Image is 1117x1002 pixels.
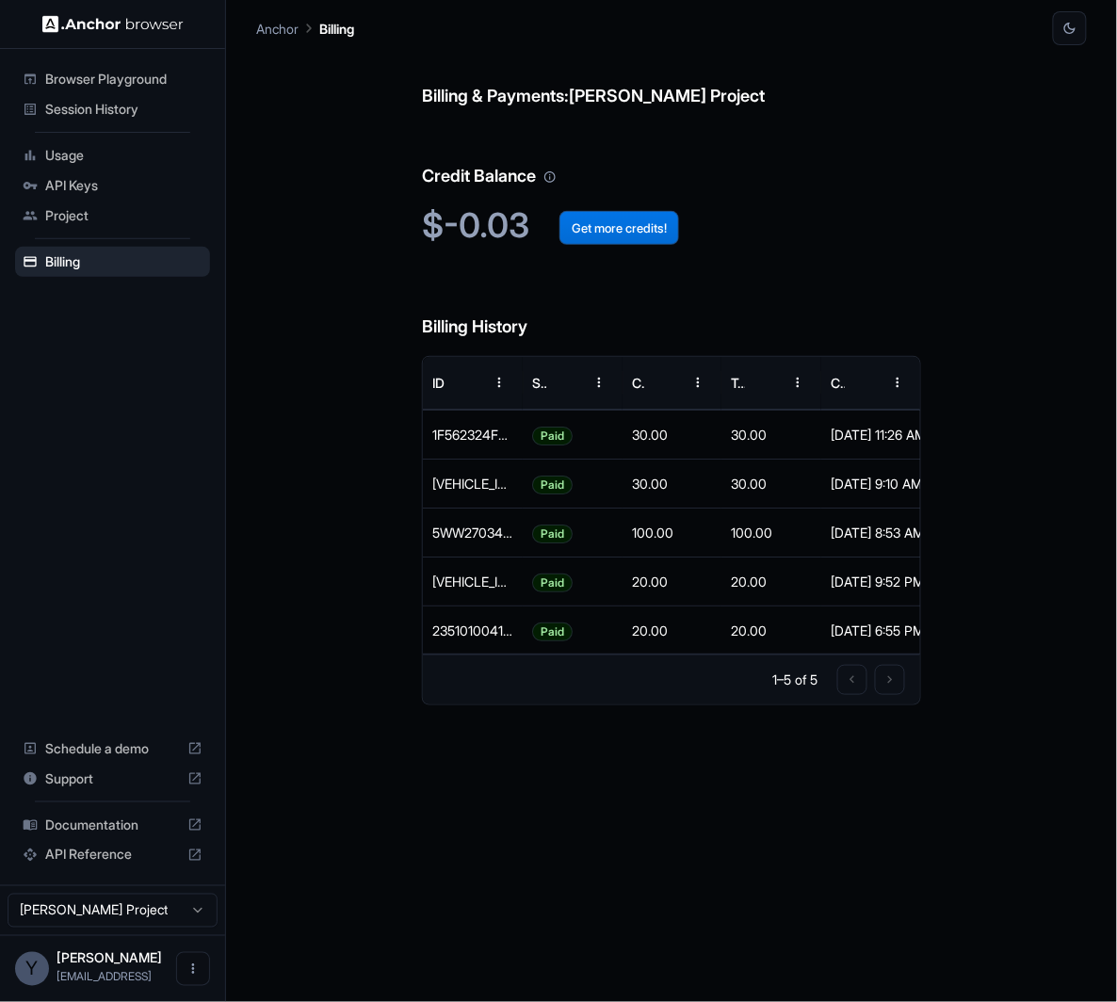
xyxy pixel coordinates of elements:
div: Billing [15,247,210,277]
div: 9HY07704P66746353 [423,557,523,606]
span: Paid [533,607,572,655]
div: ID [432,375,445,391]
button: Open menu [176,952,210,986]
svg: Your credit balance will be consumed as you use the API. Visit the usage page to view a breakdown... [543,170,557,184]
span: Paid [533,461,572,509]
div: 30.00 [623,410,722,459]
span: Billing [45,252,202,271]
span: Documentation [45,816,180,834]
span: API Keys [45,176,202,195]
div: 100.00 [721,508,821,557]
div: 0MC85019KK6405533 [423,459,523,508]
div: Documentation [15,810,210,840]
span: Session History [45,100,202,119]
span: Schedule a demo [45,739,180,758]
div: API Keys [15,170,210,201]
span: yuma@o-mega.ai [57,970,152,984]
div: Usage [15,140,210,170]
div: 30.00 [721,410,821,459]
span: Paid [533,558,572,606]
img: Anchor Logo [42,15,184,33]
button: Get more credits! [559,211,679,245]
span: Support [45,769,180,788]
h6: Credit Balance [422,125,920,190]
div: Total Cost [731,375,745,391]
span: Usage [45,146,202,165]
p: 1–5 of 5 [773,671,818,689]
button: Menu [681,365,715,399]
div: 20.00 [623,606,722,655]
div: Project [15,201,210,231]
span: Paid [533,509,572,558]
div: [DATE] 9:10 AM [831,460,912,508]
div: 2351010041007852L [423,606,523,655]
div: 20.00 [623,557,722,606]
div: Created [831,375,845,391]
div: 1F562324FL924444A [423,410,523,459]
button: Sort [747,365,781,399]
div: Browser Playground [15,64,210,94]
div: [DATE] 6:55 PM [831,606,912,655]
h6: Billing History [422,276,920,341]
div: Credits [632,375,646,391]
div: [DATE] 9:52 PM [831,558,912,606]
div: 5WW27034K7639653V [423,508,523,557]
div: 30.00 [623,459,722,508]
button: Menu [482,365,516,399]
p: Billing [319,19,354,39]
div: 100.00 [623,508,722,557]
button: Sort [647,365,681,399]
button: Menu [881,365,915,399]
nav: breadcrumb [256,18,354,39]
div: 30.00 [721,459,821,508]
div: Schedule a demo [15,734,210,764]
button: Menu [582,365,616,399]
button: Sort [448,365,482,399]
h6: Billing & Payments: [PERSON_NAME] Project [422,45,920,110]
span: Project [45,206,202,225]
div: Session History [15,94,210,124]
span: Browser Playground [45,70,202,89]
button: Sort [548,365,582,399]
div: 20.00 [721,606,821,655]
div: Y [15,952,49,986]
div: [DATE] 11:26 AM [831,411,912,459]
button: Menu [781,365,815,399]
span: API Reference [45,846,180,865]
h2: $-0.03 [422,205,920,246]
div: 20.00 [721,557,821,606]
div: [DATE] 8:53 AM [831,509,912,557]
span: Yuma Heymans [57,950,162,966]
span: Paid [533,412,572,460]
div: Status [532,375,546,391]
div: Support [15,764,210,794]
button: Sort [847,365,881,399]
div: API Reference [15,840,210,870]
p: Anchor [256,19,299,39]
